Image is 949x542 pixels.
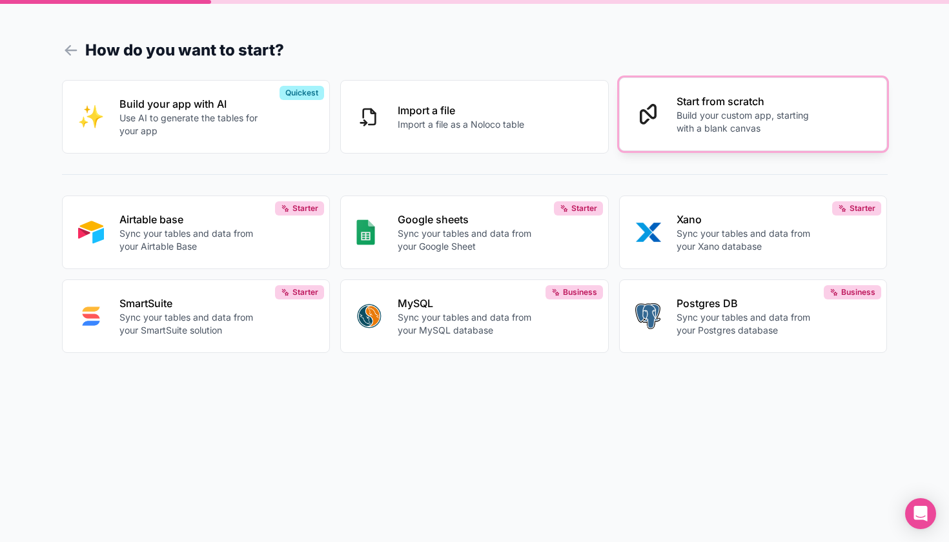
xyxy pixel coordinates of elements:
button: Start from scratchBuild your custom app, starting with a blank canvas [619,77,888,151]
span: Starter [571,203,597,214]
button: POSTGRESPostgres DBSync your tables and data from your Postgres databaseBusiness [619,279,888,353]
span: Starter [850,203,875,214]
span: Starter [292,287,318,297]
img: AIRTABLE [78,219,104,245]
p: Sync your tables and data from your MySQL database [398,311,541,337]
button: XANOXanoSync your tables and data from your Xano databaseStarter [619,196,888,269]
button: GOOGLE_SHEETSGoogle sheetsSync your tables and data from your Google SheetStarter [340,196,609,269]
p: Postgres DB [677,296,820,311]
p: SmartSuite [119,296,263,311]
button: SMART_SUITESmartSuiteSync your tables and data from your SmartSuite solutionStarter [62,279,331,353]
p: Sync your tables and data from your Postgres database [677,311,820,337]
h1: How do you want to start? [62,39,888,62]
img: GOOGLE_SHEETS [356,219,375,245]
img: INTERNAL_WITH_AI [78,104,104,130]
p: Import a file as a Noloco table [398,118,524,131]
p: Sync your tables and data from your Airtable Base [119,227,263,253]
p: Airtable base [119,212,263,227]
p: Build your custom app, starting with a blank canvas [677,109,820,135]
button: AIRTABLEAirtable baseSync your tables and data from your Airtable BaseStarter [62,196,331,269]
span: Business [563,287,597,297]
span: Starter [292,203,318,214]
img: POSTGRES [635,303,660,329]
p: Sync your tables and data from your SmartSuite solution [119,311,263,337]
p: MySQL [398,296,541,311]
p: Sync your tables and data from your Xano database [677,227,820,253]
p: Xano [677,212,820,227]
div: Open Intercom Messenger [905,498,936,529]
p: Sync your tables and data from your Google Sheet [398,227,541,253]
p: Import a file [398,103,524,118]
p: Start from scratch [677,94,820,109]
img: SMART_SUITE [78,303,104,329]
button: INTERNAL_WITH_AIBuild your app with AIUse AI to generate the tables for your appQuickest [62,80,331,154]
p: Google sheets [398,212,541,227]
p: Use AI to generate the tables for your app [119,112,263,137]
img: XANO [635,219,661,245]
p: Build your app with AI [119,96,263,112]
button: Import a fileImport a file as a Noloco table [340,80,609,154]
img: MYSQL [356,303,382,329]
span: Business [841,287,875,297]
div: Quickest [280,86,324,100]
button: MYSQLMySQLSync your tables and data from your MySQL databaseBusiness [340,279,609,353]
